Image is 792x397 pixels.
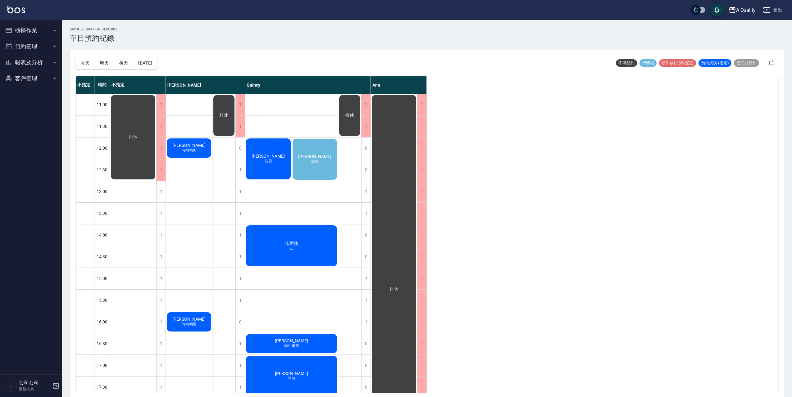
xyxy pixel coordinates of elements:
[110,76,166,94] div: 不指定
[250,154,286,159] span: [PERSON_NAME]
[761,4,785,16] button: 登出
[19,380,51,386] h5: 公司公司
[417,138,426,159] div: 1
[235,311,245,333] div: 0
[361,224,371,246] div: 0
[94,289,110,311] div: 15:30
[94,202,110,224] div: 13:30
[726,4,758,16] button: A Quality
[94,246,110,268] div: 14:30
[640,60,657,66] span: 待審核
[70,27,118,31] h2: day Reservation records
[361,311,371,333] div: 1
[289,246,295,251] span: sc
[156,355,166,376] div: 1
[76,57,95,69] button: 今天
[417,203,426,224] div: 1
[218,113,230,118] span: 排休
[417,333,426,354] div: 1
[361,355,371,376] div: 0
[2,70,60,87] button: 客戶管理
[156,159,166,181] div: 1
[94,311,110,333] div: 16:00
[156,116,166,137] div: 1
[287,376,297,381] span: 單剪
[361,333,371,354] div: 0
[417,290,426,311] div: 1
[156,181,166,202] div: 1
[417,268,426,289] div: 1
[417,181,426,202] div: 1
[235,355,245,376] div: 1
[166,76,245,94] div: [PERSON_NAME]
[94,354,110,376] div: 17:00
[361,159,371,181] div: 0
[2,54,60,70] button: 報表及分析
[156,311,166,333] div: 1
[361,246,371,268] div: 0
[361,290,371,311] div: 1
[94,94,110,115] div: 11:00
[734,60,759,66] span: 已完成預約
[711,4,723,16] button: save
[344,113,355,118] span: 排休
[94,137,110,159] div: 12:00
[76,76,94,94] div: 不指定
[180,148,198,153] span: 時尚精剪
[283,343,300,349] span: 學生單剪
[156,268,166,289] div: 1
[297,154,333,159] span: [PERSON_NAME]
[274,371,309,376] span: [PERSON_NAME]
[361,203,371,224] div: 1
[156,224,166,246] div: 1
[5,380,17,392] img: Person
[156,94,166,115] div: 1
[699,60,731,66] span: 預約成功 (指定)
[94,224,110,246] div: 14:00
[235,290,245,311] div: 1
[310,159,320,164] span: 洗剪
[235,246,245,268] div: 1
[94,115,110,137] div: 11:30
[417,246,426,268] div: 1
[94,76,110,94] div: 時間
[156,203,166,224] div: 1
[19,386,51,392] p: 服務人員
[245,76,371,94] div: Quincy
[235,181,245,202] div: 1
[361,116,371,137] div: 1
[94,268,110,289] div: 15:00
[171,143,207,148] span: [PERSON_NAME]
[156,246,166,268] div: 1
[235,203,245,224] div: 1
[263,159,273,164] span: 洗剪
[156,138,166,159] div: 1
[371,76,427,94] div: Ann
[70,34,118,43] h3: 單日預約紀錄
[94,159,110,181] div: 12:30
[94,181,110,202] div: 13:00
[736,6,756,14] div: A Quality
[114,57,134,69] button: 後天
[417,224,426,246] div: 1
[235,333,245,354] div: 1
[417,116,426,137] div: 1
[95,57,114,69] button: 明天
[133,57,157,69] button: [DATE]
[235,116,245,137] div: 1
[156,290,166,311] div: 1
[659,60,696,66] span: 預約成功 (不指定)
[417,355,426,376] div: 1
[274,338,309,343] span: [PERSON_NAME]
[7,6,25,13] img: Logo
[94,333,110,354] div: 16:30
[156,333,166,354] div: 1
[235,138,245,159] div: 0
[417,94,426,115] div: 1
[361,94,371,115] div: 1
[180,322,198,327] span: 時尚精剪
[235,159,245,181] div: 1
[389,286,400,292] span: 排休
[235,224,245,246] div: 1
[235,268,245,289] div: 1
